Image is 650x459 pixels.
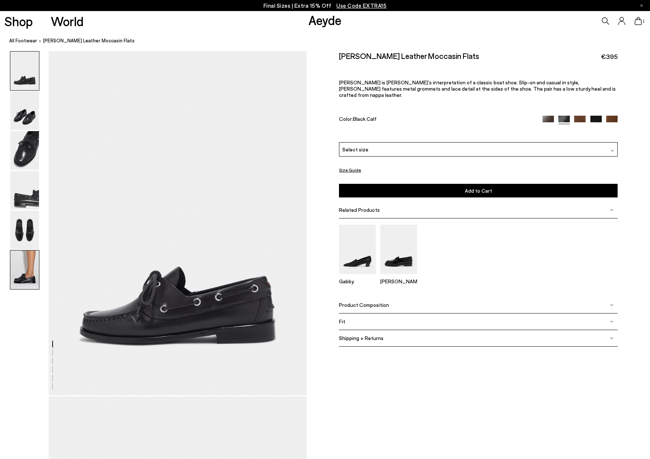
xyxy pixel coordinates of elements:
[380,269,417,284] a: Leon Loafers [PERSON_NAME]
[339,335,384,341] span: Shipping + Returns
[610,336,614,340] img: svg%3E
[339,225,376,274] img: Gabby Almond-Toe Loafers
[308,12,342,28] a: Aeyde
[339,269,376,284] a: Gabby Almond-Toe Loafers Gabby
[339,207,380,213] span: Related Products
[610,320,614,323] img: svg%3E
[339,318,345,325] span: Fit
[610,208,614,212] img: svg%3E
[353,116,377,122] span: Black Calf
[339,184,617,197] button: Add to Cart
[465,188,492,194] span: Add to Cart
[4,15,33,28] a: Shop
[642,19,646,23] span: 1
[339,51,479,60] h2: [PERSON_NAME] Leather Moccasin Flats
[10,52,39,90] img: Harris Leather Moccasin Flats - Image 1
[611,149,614,153] img: svg%3E
[380,278,417,284] p: [PERSON_NAME]
[43,37,135,45] span: [PERSON_NAME] Leather Moccasin Flats
[10,250,39,289] img: Harris Leather Moccasin Flats - Image 6
[10,211,39,249] img: Harris Leather Moccasin Flats - Image 5
[610,303,614,307] img: svg%3E
[339,79,617,98] p: [PERSON_NAME] is [PERSON_NAME]’s interpretation of a classic boat shoe. Slip-on and casual in sty...
[336,2,386,9] span: Navigate to /collections/ss25-final-sizes
[339,116,533,124] div: Color:
[339,166,361,175] button: Size Guide
[9,37,37,45] a: All Footwear
[264,1,387,10] p: Final Sizes | Extra 15% Off
[380,225,417,274] img: Leon Loafers
[339,278,376,284] p: Gabby
[51,15,84,28] a: World
[342,146,368,153] span: Select size
[601,52,618,61] span: €395
[339,302,389,308] span: Product Composition
[10,171,39,210] img: Harris Leather Moccasin Flats - Image 4
[10,91,39,130] img: Harris Leather Moccasin Flats - Image 2
[635,17,642,25] a: 1
[9,31,650,51] nav: breadcrumb
[10,131,39,170] img: Harris Leather Moccasin Flats - Image 3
